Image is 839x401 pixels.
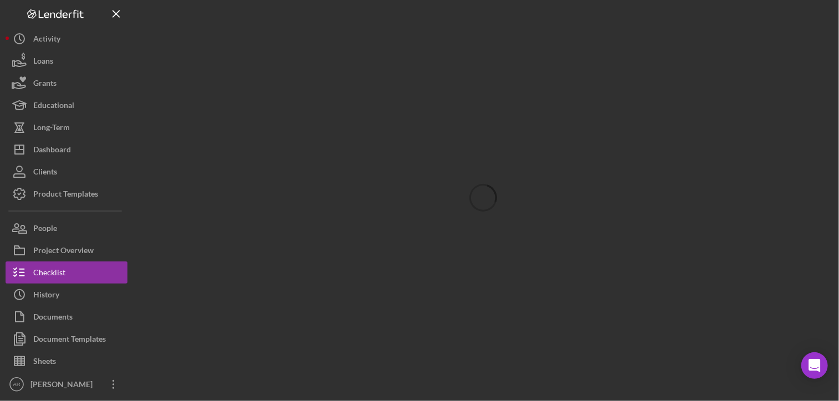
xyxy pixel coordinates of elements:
div: Clients [33,161,57,186]
text: AR [13,382,20,388]
button: Clients [6,161,127,183]
div: Project Overview [33,239,94,264]
div: Checklist [33,261,65,286]
div: Open Intercom Messenger [801,352,828,379]
button: People [6,217,127,239]
div: Dashboard [33,138,71,163]
button: Project Overview [6,239,127,261]
div: Educational [33,94,74,119]
button: Long-Term [6,116,127,138]
button: Activity [6,28,127,50]
div: [PERSON_NAME] [28,373,100,398]
div: Product Templates [33,183,98,208]
div: Document Templates [33,328,106,353]
button: Document Templates [6,328,127,350]
div: History [33,284,59,309]
div: Activity [33,28,60,53]
div: People [33,217,57,242]
button: History [6,284,127,306]
div: Long-Term [33,116,70,141]
button: Product Templates [6,183,127,205]
button: Loans [6,50,127,72]
div: Sheets [33,350,56,375]
div: Documents [33,306,73,331]
button: Documents [6,306,127,328]
button: Grants [6,72,127,94]
button: Educational [6,94,127,116]
button: Checklist [6,261,127,284]
button: Dashboard [6,138,127,161]
div: Loans [33,50,53,75]
button: Sheets [6,350,127,372]
div: Grants [33,72,57,97]
button: AR[PERSON_NAME] [6,373,127,395]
